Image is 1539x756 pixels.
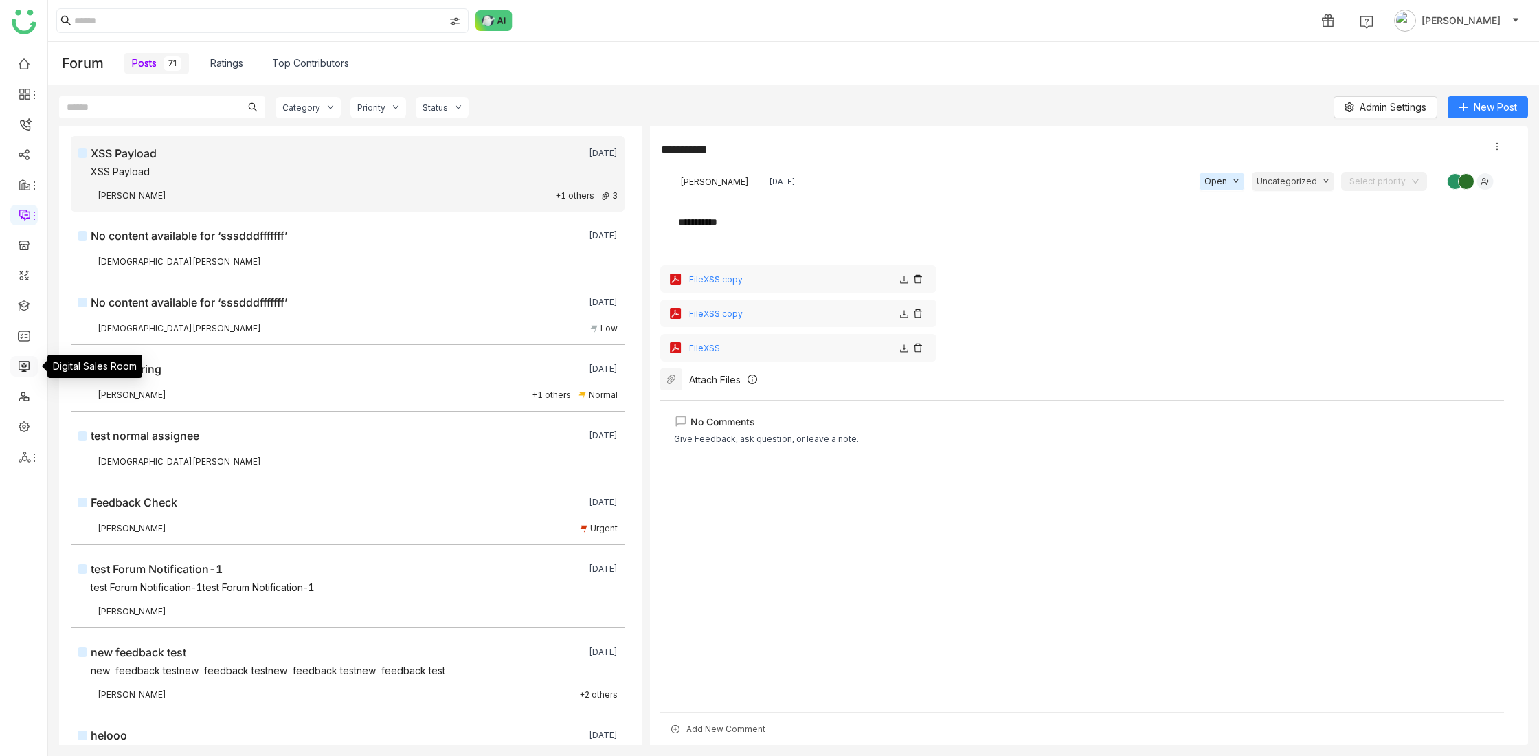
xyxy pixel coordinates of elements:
img: help.svg [1360,15,1373,29]
div: +1 others [555,190,594,203]
span: Low [600,322,618,335]
span: [DEMOGRAPHIC_DATA][PERSON_NAME] [98,322,261,335]
img: assign-user.svg [1476,173,1494,190]
span: Open [1204,175,1227,188]
div: FileXSS copy [689,309,895,319]
img: ask-buddy-normal.svg [475,10,513,31]
span: Normal [589,389,618,402]
img: search-type.svg [449,16,460,27]
div: [DATE] [589,230,618,241]
div: Category [282,102,320,113]
div: No content available for ‘sssdddfffffff’ [91,294,287,311]
img: 684a9b06de261c4b36a3cf65 [601,603,618,620]
img: 684a9b22de261c4b36a3d00f [78,687,94,703]
div: [DATE] [589,148,618,159]
div: [DATE] [589,297,618,308]
img: 6860d480bc89cb0674c8c7e9 [78,188,94,204]
a: Top Contributors [272,56,349,71]
img: avatar [1394,10,1416,32]
span: [DEMOGRAPHIC_DATA][PERSON_NAME] [98,456,261,469]
span: [DEMOGRAPHIC_DATA][PERSON_NAME] [98,256,261,269]
div: XSS Payload [91,164,150,181]
span: [PERSON_NAME] [98,190,166,203]
span: New Post [1474,100,1517,115]
div: Add New Comment [660,712,1504,745]
div: [DATE] [589,564,618,575]
div: test normal assignee [91,427,199,444]
div: Give Feedback, ask question, or leave a note. [674,432,859,446]
span: Admin Settings [1360,100,1426,115]
img: logo [12,10,36,34]
span: Urgent [590,522,618,535]
img: 684be972847de31b02b70467 [78,520,94,537]
img: download.svg [899,274,910,285]
span: [PERSON_NAME] [98,689,166,702]
img: 684a9b06de261c4b36a3cf65 [566,320,583,337]
img: 684a9b06de261c4b36a3cf65 [535,188,552,204]
div: [DATE] [589,364,618,375]
button: Open [1199,172,1245,191]
button: New Post [1448,96,1528,118]
span: [PERSON_NAME] [680,177,749,187]
span: 3 [612,190,618,203]
span: [PERSON_NAME] [98,389,166,402]
img: 684a9b06de261c4b36a3cf65 [556,520,572,537]
img: 6860d480bc89cb0674c8c7e9 [660,173,677,190]
img: 684be972847de31b02b70467 [601,454,618,470]
img: 684a9b06de261c4b36a3cf65 [512,387,528,403]
div: [DATE] [589,730,618,741]
img: 684a961782a3912df7c0ce26 [1448,174,1463,189]
img: 684a9b06de261c4b36a3cf65 [1459,174,1474,189]
span: [PERSON_NAME] [98,605,166,619]
img: download.svg [899,309,910,320]
img: lms-comment.svg [674,414,688,428]
div: [DATE] [589,647,618,658]
div: FileXSS copy [689,274,895,285]
div: new feedback test [91,644,186,660]
img: pdf.svg [669,341,682,355]
img: pdf.svg [669,272,682,286]
button: Admin Settings [1334,96,1437,118]
img: 684a9b06de261c4b36a3cf65 [78,254,94,270]
img: 684a9b06de261c4b36a3cf65 [78,320,94,337]
img: pdf.svg [669,307,682,320]
div: +2 others [579,689,618,702]
img: 684be972847de31b02b70467 [78,387,94,403]
span: [PERSON_NAME] [1422,13,1501,28]
div: FileXSS [689,343,895,353]
div: Status [423,102,448,113]
img: 684aa1c8de261c4b36a40c55 [559,687,576,703]
div: test Forum Notification-1test Forum Notification-1 [91,580,315,597]
div: No content available for ‘sssdddfffffff’ [91,227,287,244]
a: Ratings [210,56,243,71]
div: Digital Sales Room [47,355,142,378]
div: test Forum Notification-1 [91,561,223,577]
img: 684a9b06de261c4b36a3cf65 [78,454,94,470]
div: Forum [62,47,124,80]
span: [PERSON_NAME] [98,522,166,535]
div: XSS Payload [91,145,157,162]
span: Uncategorized [1257,175,1317,188]
div: helooo [91,727,127,744]
span: No Comments [690,416,755,427]
img: 684a9b06de261c4b36a3cf65 [601,254,618,270]
button: Uncategorized [1252,172,1334,191]
div: [DATE] [589,430,618,441]
div: [DATE] [769,177,796,186]
div: [DATE] [589,497,618,508]
img: download.svg [899,343,910,354]
div: Feedback Check [91,494,177,511]
img: 684be972847de31b02b70467 [78,603,94,620]
div: new feedback testnew feedback testnew feedback testnew feedback test [91,663,445,680]
button: [PERSON_NAME] [1391,10,1523,32]
div: Priority [357,102,385,113]
div: Attach Files [689,374,741,386]
div: +1 others [532,389,571,402]
a: Posts71 [132,56,181,71]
